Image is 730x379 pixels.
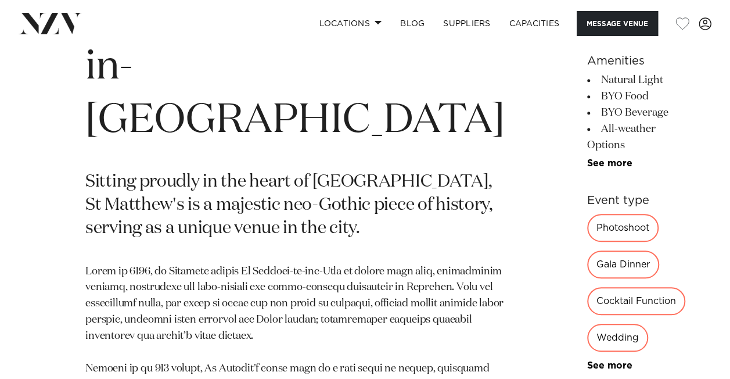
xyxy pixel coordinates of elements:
[577,11,658,36] button: Message Venue
[310,11,391,36] a: Locations
[391,11,434,36] a: BLOG
[587,192,693,209] h6: Event type
[587,324,648,352] div: Wedding
[587,214,659,242] div: Photoshoot
[587,121,693,153] li: All-weather Options
[587,72,693,88] li: Natural Light
[434,11,499,36] a: SUPPLIERS
[500,11,569,36] a: Capacities
[587,287,685,315] div: Cocktail Function
[587,251,659,278] div: Gala Dinner
[587,88,693,105] li: BYO Food
[587,105,693,121] li: BYO Beverage
[587,52,693,70] h6: Amenities
[19,13,82,34] img: nzv-logo.png
[85,171,505,241] p: Sitting proudly in the heart of [GEOGRAPHIC_DATA], St Matthew's is a majestic neo-Gothic piece of...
